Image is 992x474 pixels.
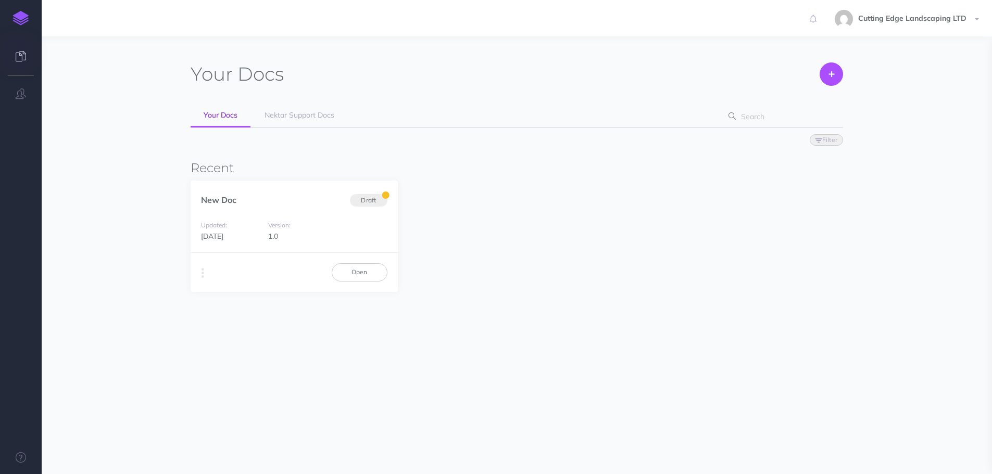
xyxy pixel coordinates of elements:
[853,14,972,23] span: Cutting Edge Landscaping LTD
[191,62,233,85] span: Your
[738,107,827,126] input: Search
[13,11,29,25] img: logo-mark.svg
[201,232,223,241] span: [DATE]
[191,104,250,127] a: Your Docs
[268,221,291,229] small: Version:
[332,263,387,281] a: Open
[202,266,204,280] i: More actions
[201,195,236,205] a: New Doc
[201,221,227,229] small: Updated:
[191,62,284,86] h1: Docs
[265,110,334,120] span: Nektar Support Docs
[252,104,347,127] a: Nektar Support Docs
[810,134,843,146] button: Filter
[268,232,278,241] span: 1.0
[204,110,237,120] span: Your Docs
[835,10,853,28] img: 0e4997a94aa69d8d99992f3a224ce274.jpg
[191,161,843,175] h3: Recent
